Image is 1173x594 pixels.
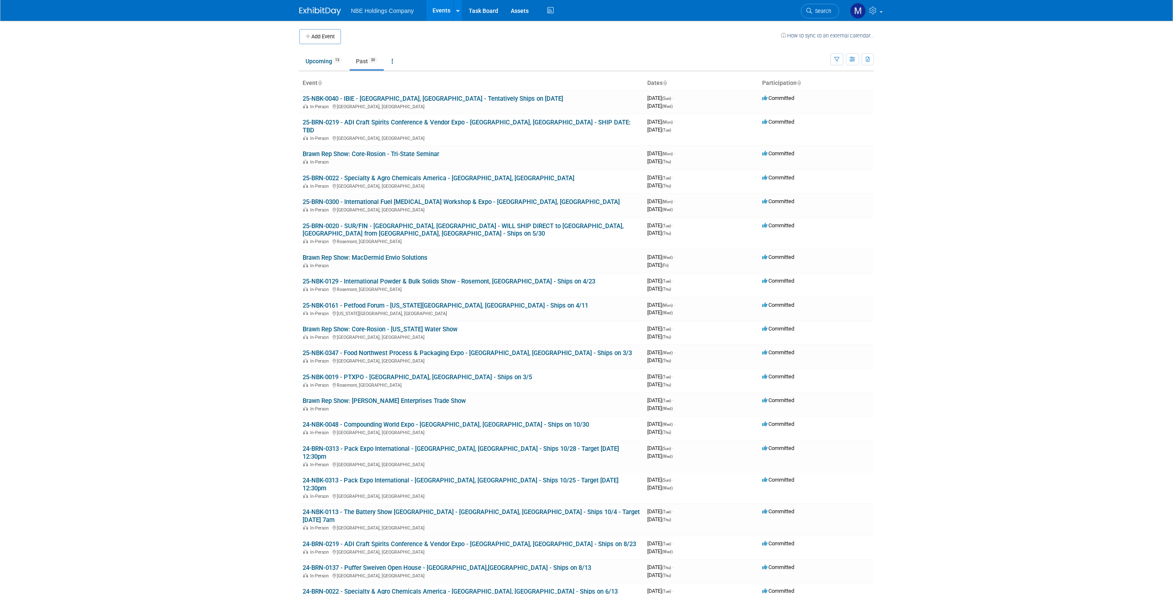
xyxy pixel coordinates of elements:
span: Committed [762,397,794,403]
span: [DATE] [647,326,673,332]
div: [GEOGRAPHIC_DATA], [GEOGRAPHIC_DATA] [303,524,641,531]
span: (Sun) [662,96,671,101]
th: Participation [759,76,874,90]
span: - [672,588,673,594]
span: (Thu) [662,335,671,339]
div: Rosemont, [GEOGRAPHIC_DATA] [303,238,641,244]
div: [GEOGRAPHIC_DATA], [GEOGRAPHIC_DATA] [303,182,641,189]
a: 25-BRN-0300 - International Fuel [MEDICAL_DATA] Workshop & Expo - [GEOGRAPHIC_DATA], [GEOGRAPHIC_... [303,198,620,206]
span: (Wed) [662,104,673,109]
span: - [672,508,673,514]
span: (Sun) [662,478,671,482]
span: Committed [762,95,794,101]
span: (Wed) [662,406,673,411]
span: (Wed) [662,311,673,315]
span: Committed [762,150,794,157]
span: In-Person [310,335,331,340]
span: In-Person [310,311,331,316]
span: (Tue) [662,224,671,228]
a: 24-NBK-0313 - Pack Expo International - [GEOGRAPHIC_DATA], [GEOGRAPHIC_DATA] - Ships 10/25 - Targ... [303,477,619,492]
span: 13 [333,57,342,63]
span: In-Person [310,494,331,499]
span: [DATE] [647,103,673,109]
span: [DATE] [647,405,673,411]
a: 24-NBK-0048 - Compounding World Expo - [GEOGRAPHIC_DATA], [GEOGRAPHIC_DATA] - Ships on 10/30 [303,421,589,428]
span: (Thu) [662,565,671,570]
span: In-Person [310,136,331,141]
span: (Tue) [662,279,671,283]
span: [DATE] [647,373,673,380]
div: Rosemont, [GEOGRAPHIC_DATA] [303,381,641,388]
span: (Thu) [662,573,671,578]
span: [DATE] [647,198,675,204]
div: [GEOGRAPHIC_DATA], [GEOGRAPHIC_DATA] [303,357,641,364]
span: [DATE] [647,477,673,483]
a: 25-NBK-0347 - Food Northwest Process & Packaging Expo - [GEOGRAPHIC_DATA], [GEOGRAPHIC_DATA] - Sh... [303,349,632,357]
span: [DATE] [647,286,671,292]
span: [DATE] [647,119,675,125]
span: Committed [762,302,794,308]
a: Brawn Rep Show: [PERSON_NAME] Enterprises Trade Show [303,397,466,405]
span: - [674,119,675,125]
span: Committed [762,174,794,181]
span: - [672,397,673,403]
a: Brawn Rep Show: Core-Rosion - [US_STATE] Water Show [303,326,457,333]
img: In-Person Event [303,383,308,387]
span: [DATE] [647,548,673,554]
span: Committed [762,349,794,355]
span: Committed [762,254,794,260]
span: [DATE] [647,349,675,355]
span: [DATE] [647,429,671,435]
span: (Tue) [662,327,671,331]
span: Committed [762,564,794,570]
span: [DATE] [647,516,671,522]
span: [DATE] [647,357,671,363]
img: In-Person Event [303,494,308,498]
img: In-Person Event [303,573,308,577]
button: Add Event [299,29,341,44]
a: Past30 [350,53,384,69]
span: (Thu) [662,430,671,435]
span: In-Person [310,159,331,165]
span: [DATE] [647,485,673,491]
span: [DATE] [647,182,671,189]
a: Sort by Participation Type [797,80,801,86]
span: Committed [762,278,794,284]
span: - [672,373,673,380]
span: - [674,254,675,260]
span: In-Person [310,287,331,292]
div: [GEOGRAPHIC_DATA], [GEOGRAPHIC_DATA] [303,134,641,141]
img: In-Person Event [303,159,308,164]
span: (Tue) [662,542,671,546]
span: (Thu) [662,358,671,363]
img: In-Person Event [303,335,308,339]
span: (Tue) [662,128,671,132]
span: In-Person [310,549,331,555]
span: In-Person [310,263,331,268]
span: - [674,150,675,157]
span: [DATE] [647,572,671,578]
span: (Mon) [662,199,673,204]
span: - [674,421,675,427]
span: (Wed) [662,350,673,355]
a: 25-NBK-0019 - PTXPO - [GEOGRAPHIC_DATA], [GEOGRAPHIC_DATA] - Ships on 3/5 [303,373,532,381]
span: In-Person [310,430,331,435]
span: [DATE] [647,254,675,260]
span: In-Person [310,573,331,579]
div: [GEOGRAPHIC_DATA], [GEOGRAPHIC_DATA] [303,429,641,435]
span: In-Person [310,358,331,364]
img: In-Person Event [303,549,308,554]
span: [DATE] [647,397,673,403]
div: [GEOGRAPHIC_DATA], [GEOGRAPHIC_DATA] [303,333,641,340]
span: [DATE] [647,540,673,547]
div: [GEOGRAPHIC_DATA], [GEOGRAPHIC_DATA] [303,492,641,499]
span: (Thu) [662,159,671,164]
span: [DATE] [647,174,673,181]
img: ExhibitDay [299,7,341,15]
a: 25-NBK-0129 - International Powder & Bulk Solids Show - Rosemont, [GEOGRAPHIC_DATA] - Ships on 4/23 [303,278,595,285]
span: Committed [762,477,794,483]
a: 25-NBK-0040 - IBIE - [GEOGRAPHIC_DATA], [GEOGRAPHIC_DATA] - Tentatively Ships on [DATE] [303,95,563,102]
span: [DATE] [647,302,675,308]
span: (Mon) [662,303,673,308]
span: Committed [762,588,794,594]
